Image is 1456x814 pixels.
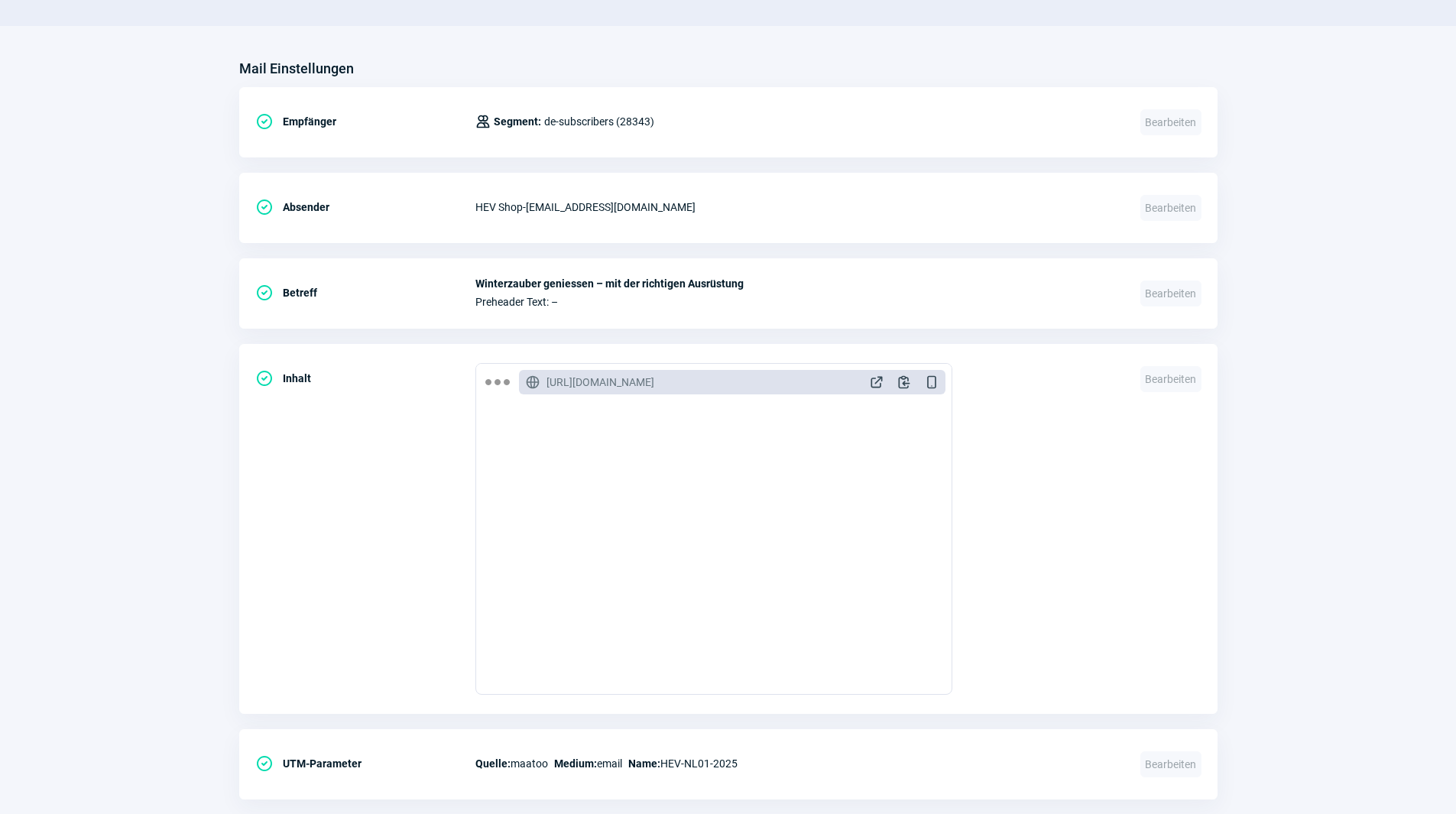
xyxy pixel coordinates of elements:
[475,754,548,773] span: maatoo
[255,363,475,394] div: Inhalt
[628,757,660,770] span: Name:
[1140,751,1201,777] span: Bearbeiten
[475,277,1122,290] span: Winterzauber geniessen – mit der richtigen Ausrüstung
[1140,195,1201,221] span: Bearbeiten
[255,192,475,222] div: Absender
[1140,109,1201,135] span: Bearbeiten
[554,757,597,770] span: Medium:
[494,112,541,131] span: Segment:
[1140,281,1201,306] span: Bearbeiten
[628,754,738,773] span: HEV-NL01-2025
[475,106,654,137] div: de-subscribers (28343)
[255,748,475,779] div: UTM-Parameter
[475,296,1122,308] span: Preheader Text: –
[255,106,475,137] div: Empfänger
[255,277,475,308] div: Betreff
[475,757,511,770] span: Quelle:
[475,192,1122,222] div: HEV Shop - [EMAIL_ADDRESS][DOMAIN_NAME]
[554,754,622,773] span: email
[546,375,654,390] span: [URL][DOMAIN_NAME]
[1140,366,1201,392] span: Bearbeiten
[239,57,354,81] h3: Mail Einstellungen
